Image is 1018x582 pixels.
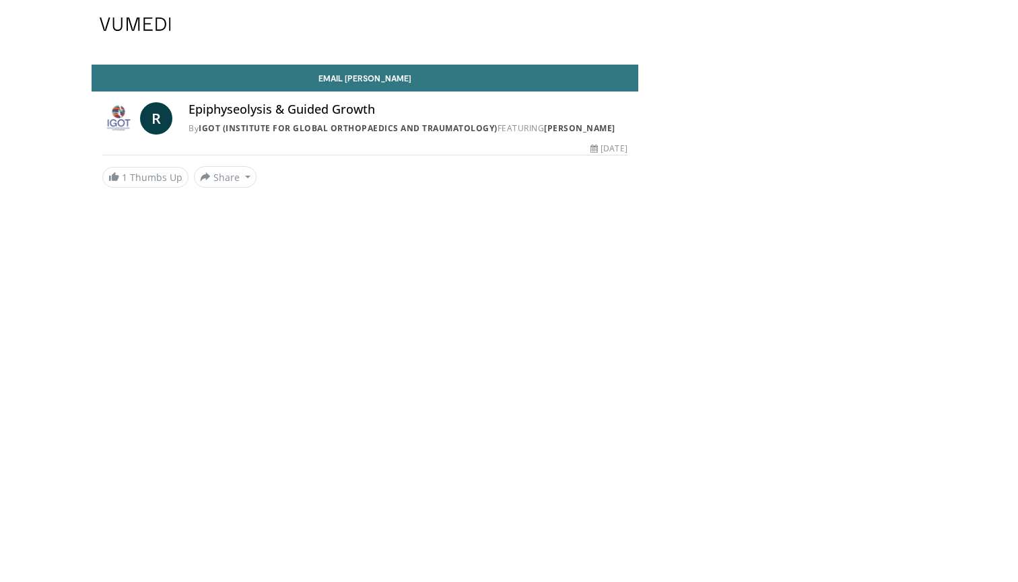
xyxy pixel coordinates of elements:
a: [PERSON_NAME] [544,122,615,134]
img: IGOT (Institute for Global Orthopaedics and Traumatology) [102,102,135,135]
img: VuMedi Logo [100,17,171,31]
a: Email [PERSON_NAME] [92,65,638,92]
div: By FEATURING [189,122,627,135]
div: [DATE] [590,143,627,155]
a: R [140,102,172,135]
button: Share [194,166,257,188]
span: 1 [122,171,127,184]
a: IGOT (Institute for Global Orthopaedics and Traumatology) [199,122,498,134]
a: 1 Thumbs Up [102,167,189,188]
h4: Epiphyseolysis & Guided Growth [189,102,627,117]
